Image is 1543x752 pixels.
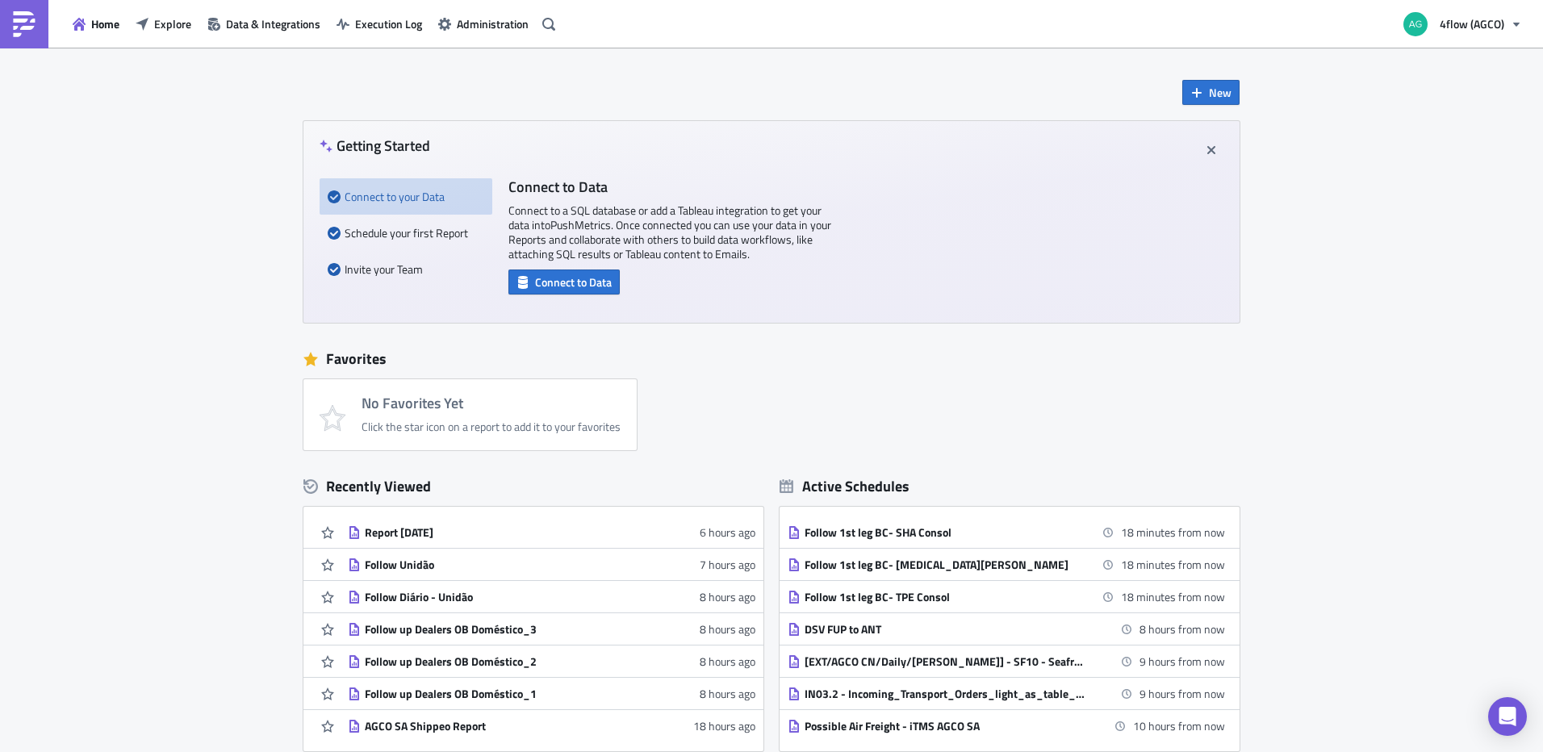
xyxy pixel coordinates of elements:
[1209,84,1231,101] span: New
[348,549,755,580] a: Follow Unidão7 hours ago
[693,717,755,734] time: 2025-10-07T01:45:17Z
[430,11,537,36] button: Administration
[348,516,755,548] a: Report [DATE]6 hours ago
[328,11,430,36] button: Execution Log
[788,581,1225,612] a: Follow 1st leg BC- TPE Consol18 minutes from now
[1488,697,1527,736] div: Open Intercom Messenger
[1139,620,1225,637] time: 2025-10-08 01:00
[328,178,484,215] div: Connect to your Data
[365,558,647,572] div: Follow Unidão
[805,719,1087,733] div: Possible Air Freight - iTMS AGCO SA
[320,137,430,154] h4: Getting Started
[91,15,119,32] span: Home
[1121,588,1225,605] time: 2025-10-07 17:00
[365,719,647,733] div: AGCO SA Shippeo Report
[199,11,328,36] button: Data & Integrations
[365,622,647,637] div: Follow up Dealers OB Doméstico_3
[1440,15,1504,32] span: 4flow (AGCO)
[700,588,755,605] time: 2025-10-07T11:46:47Z
[700,620,755,637] time: 2025-10-07T11:41:54Z
[700,653,755,670] time: 2025-10-07T11:41:15Z
[1182,80,1240,105] button: New
[700,524,755,541] time: 2025-10-07T13:28:03Z
[348,613,755,645] a: Follow up Dealers OB Doméstico_38 hours ago
[1402,10,1429,38] img: Avatar
[328,215,484,251] div: Schedule your first Report
[365,525,647,540] div: Report [DATE]
[788,645,1225,677] a: [EXT/AGCO CN/Daily/[PERSON_NAME]] - SF10 - Seafreight Article Tracking Report9 hours from now
[303,474,763,499] div: Recently Viewed
[805,622,1087,637] div: DSV FUP to ANT
[355,15,422,32] span: Execution Log
[154,15,191,32] span: Explore
[788,549,1225,580] a: Follow 1st leg BC- [MEDICAL_DATA][PERSON_NAME]18 minutes from now
[362,420,621,434] div: Click the star icon on a report to add it to your favorites
[805,590,1087,604] div: Follow 1st leg BC- TPE Consol
[362,395,621,412] h4: No Favorites Yet
[348,581,755,612] a: Follow Diário - Unidão8 hours ago
[365,687,647,701] div: Follow up Dealers OB Doméstico_1
[805,525,1087,540] div: Follow 1st leg BC- SHA Consol
[365,654,647,669] div: Follow up Dealers OB Doméstico_2
[348,710,755,742] a: AGCO SA Shippeo Report18 hours ago
[65,11,128,36] button: Home
[348,678,755,709] a: Follow up Dealers OB Doméstico_18 hours ago
[805,654,1087,669] div: [EXT/AGCO CN/Daily/[PERSON_NAME]] - SF10 - Seafreight Article Tracking Report
[508,178,831,195] h4: Connect to Data
[805,558,1087,572] div: Follow 1st leg BC- [MEDICAL_DATA][PERSON_NAME]
[1121,556,1225,573] time: 2025-10-07 17:00
[365,590,647,604] div: Follow Diário - Unidão
[303,347,1240,371] div: Favorites
[508,272,620,289] a: Connect to Data
[700,556,755,573] time: 2025-10-07T12:29:26Z
[1121,524,1225,541] time: 2025-10-07 17:00
[1139,653,1225,670] time: 2025-10-08 01:45
[788,710,1225,742] a: Possible Air Freight - iTMS AGCO SA10 hours from now
[128,11,199,36] button: Explore
[508,269,620,295] button: Connect to Data
[788,678,1225,709] a: IN03.2 - Incoming_Transport_Orders_light_as_table_Report_CSV_BVS/GIMA, Daily (Mon - Fri), 0700AM ...
[805,687,1087,701] div: IN03.2 - Incoming_Transport_Orders_light_as_table_Report_CSV_BVS/GIMA, Daily (Mon - Fri), 0700AM ...
[328,251,484,287] div: Invite your Team
[1139,685,1225,702] time: 2025-10-08 02:00
[700,685,755,702] time: 2025-10-07T11:36:17Z
[535,274,612,290] span: Connect to Data
[226,15,320,32] span: Data & Integrations
[348,645,755,677] a: Follow up Dealers OB Doméstico_28 hours ago
[508,203,831,261] p: Connect to a SQL database or add a Tableau integration to get your data into PushMetrics . Once c...
[788,516,1225,548] a: Follow 1st leg BC- SHA Consol18 minutes from now
[780,477,909,495] div: Active Schedules
[788,613,1225,645] a: DSV FUP to ANT8 hours from now
[457,15,529,32] span: Administration
[1394,6,1531,42] button: 4flow (AGCO)
[1133,717,1225,734] time: 2025-10-08 03:00
[11,11,37,37] img: PushMetrics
